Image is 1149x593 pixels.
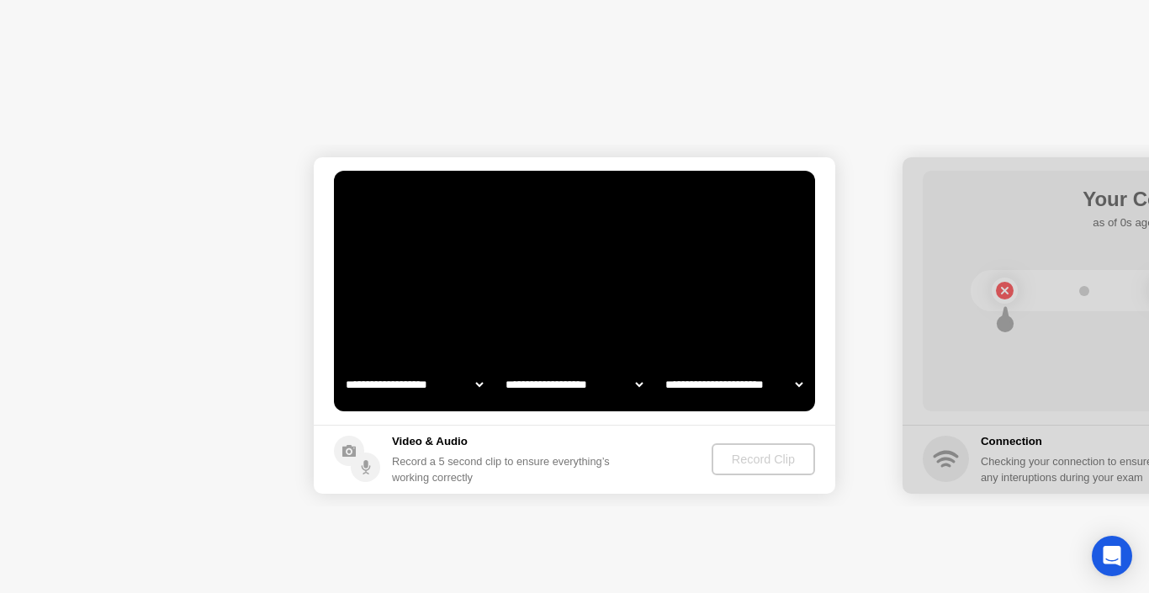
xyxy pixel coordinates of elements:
[392,453,617,485] div: Record a 5 second clip to ensure everything’s working correctly
[502,368,646,401] select: Available speakers
[712,443,815,475] button: Record Clip
[392,433,617,450] h5: Video & Audio
[342,368,486,401] select: Available cameras
[1092,536,1132,576] div: Open Intercom Messenger
[662,368,806,401] select: Available microphones
[718,453,808,466] div: Record Clip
